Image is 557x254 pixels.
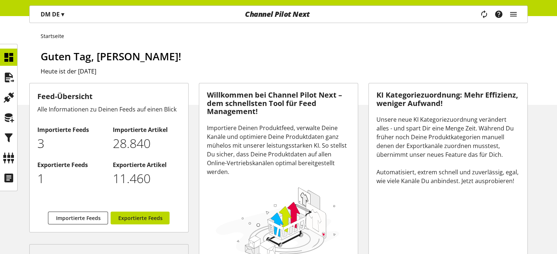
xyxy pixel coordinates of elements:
[37,134,105,153] p: 3
[113,134,181,153] p: 28840
[41,49,181,63] span: Guten Tag, [PERSON_NAME]!
[56,214,100,222] span: Importierte Feeds
[376,91,520,107] h3: KI Kategoriezuordnung: Mehr Effizienz, weniger Aufwand!
[207,91,350,116] h3: Willkommen bei Channel Pilot Next – dem schnellsten Tool für Feed Management!
[37,105,181,114] div: Alle Informationen zu Deinen Feeds auf einen Blick
[29,5,528,23] nav: main navigation
[37,160,105,169] h2: Exportierte Feeds
[41,67,528,76] h2: Heute ist der [DATE]
[111,212,170,224] a: Exportierte Feeds
[37,169,105,188] p: 1
[48,212,108,224] a: Importierte Feeds
[61,10,64,18] span: ▾
[113,169,181,188] p: 11460
[118,214,162,222] span: Exportierte Feeds
[41,10,64,19] p: DM DE
[37,125,105,134] h2: Importierte Feeds
[207,124,350,176] div: Importiere Deinen Produktfeed, verwalte Deine Kanäle und optimiere Deine Produktdaten ganz mühelo...
[376,115,520,185] div: Unsere neue KI Kategoriezuordnung verändert alles - und spart Dir eine Menge Zeit. Während Du frü...
[113,125,181,134] h2: Importierte Artikel
[113,160,181,169] h2: Exportierte Artikel
[37,91,181,102] h3: Feed-Übersicht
